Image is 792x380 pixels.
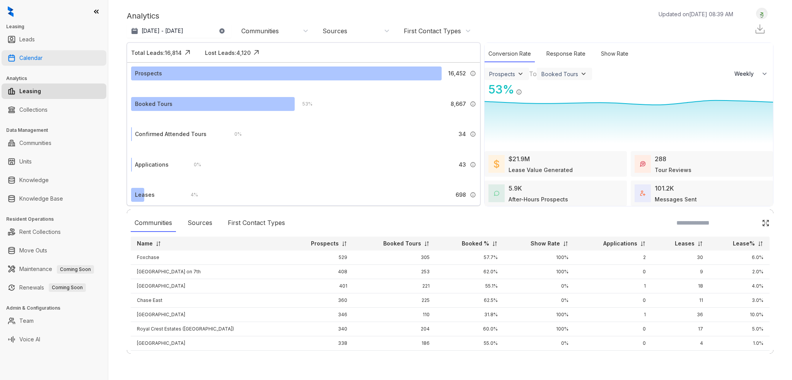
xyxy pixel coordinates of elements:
[652,308,709,322] td: 36
[19,135,51,151] a: Communities
[224,214,289,232] div: First Contact Types
[19,332,40,347] a: Voice AI
[131,265,285,279] td: [GEOGRAPHIC_DATA] on 7th
[6,127,108,134] h3: Data Management
[451,100,466,108] span: 8,667
[436,265,504,279] td: 62.0%
[49,283,86,292] span: Coming Soon
[652,250,709,265] td: 30
[640,161,645,167] img: TourReviews
[489,71,515,77] div: Prospects
[655,154,666,164] div: 288
[640,241,646,247] img: sorting
[504,279,575,293] td: 0%
[652,293,709,308] td: 11
[448,69,466,78] span: 16,452
[640,191,645,196] img: TotalFum
[285,293,353,308] td: 360
[186,160,201,169] div: 0 %
[597,46,632,62] div: Show Rate
[2,172,106,188] li: Knowledge
[127,24,231,38] button: [DATE] - [DATE]
[2,191,106,206] li: Knowledge Base
[504,293,575,308] td: 0%
[285,265,353,279] td: 408
[531,240,560,247] p: Show Rate
[353,293,436,308] td: 225
[709,265,770,279] td: 2.0%
[19,313,34,329] a: Team
[353,279,436,293] td: 221
[575,279,652,293] td: 1
[580,70,587,78] img: ViewFilterArrow
[2,135,106,151] li: Communities
[709,293,770,308] td: 3.0%
[456,191,466,199] span: 698
[2,102,106,118] li: Collections
[19,224,61,240] a: Rent Collections
[459,160,466,169] span: 43
[135,191,155,199] div: Leases
[353,265,436,279] td: 253
[517,70,524,78] img: ViewFilterArrow
[353,308,436,322] td: 110
[509,166,573,174] div: Lease Value Generated
[543,46,589,62] div: Response Rate
[575,308,652,322] td: 1
[709,322,770,336] td: 5.0%
[734,70,758,78] span: Weekly
[603,240,637,247] p: Applications
[709,351,770,365] td: 2.0%
[57,265,94,274] span: Coming Soon
[758,241,763,247] img: sorting
[436,250,504,265] td: 57.7%
[353,322,436,336] td: 204
[436,322,504,336] td: 60.0%
[227,130,242,138] div: 0 %
[2,280,106,295] li: Renewals
[131,308,285,322] td: [GEOGRAPHIC_DATA]
[541,71,578,77] div: Booked Tours
[462,240,489,247] p: Booked %
[485,46,535,62] div: Conversion Rate
[205,49,251,57] div: Lost Leads: 4,120
[504,265,575,279] td: 100%
[436,351,504,365] td: 63.0%
[6,75,108,82] h3: Analytics
[285,336,353,351] td: 338
[353,351,436,365] td: 206
[655,195,697,203] div: Messages Sent
[184,214,216,232] div: Sources
[459,130,466,138] span: 34
[652,265,709,279] td: 9
[19,83,41,99] a: Leasing
[353,336,436,351] td: 186
[470,101,476,107] img: Info
[2,243,106,258] li: Move Outs
[183,191,198,199] div: 4 %
[285,250,353,265] td: 529
[135,69,162,78] div: Prospects
[311,240,339,247] p: Prospects
[19,191,63,206] a: Knowledge Base
[494,191,499,196] img: AfterHoursConversations
[470,70,476,77] img: Info
[470,162,476,168] img: Info
[295,100,312,108] div: 53 %
[522,82,534,94] img: Click Icon
[2,154,106,169] li: Units
[504,250,575,265] td: 100%
[762,219,770,227] img: Click Icon
[19,102,48,118] a: Collections
[404,27,461,35] div: First Contact Types
[285,322,353,336] td: 340
[323,27,347,35] div: Sources
[575,250,652,265] td: 2
[436,336,504,351] td: 55.0%
[19,32,35,47] a: Leads
[504,336,575,351] td: 0%
[131,351,285,365] td: [GEOGRAPHIC_DATA]
[131,214,176,232] div: Communities
[436,279,504,293] td: 55.1%
[127,10,159,22] p: Analytics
